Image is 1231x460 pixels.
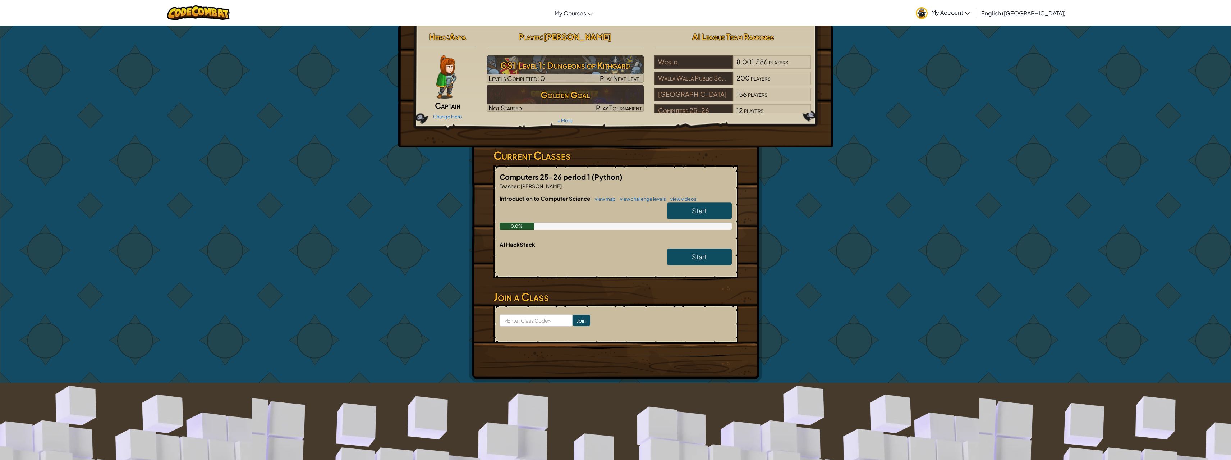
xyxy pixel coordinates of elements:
div: Computers 25-26 [654,104,733,118]
a: English ([GEOGRAPHIC_DATA]) [978,3,1069,23]
img: avatar [916,7,928,19]
span: Levels Completed: 0 [488,74,545,82]
span: 200 [736,74,750,82]
span: Computers 25-26 period 1 [500,172,592,181]
span: Player [519,32,541,42]
span: Introduction to Computer Science [500,195,591,202]
span: (Python) [592,172,623,181]
a: Start [667,249,732,265]
span: Play Tournament [596,104,642,112]
a: Change Hero [433,114,462,119]
span: 156 [736,90,747,98]
span: My Courses [555,9,586,17]
div: [GEOGRAPHIC_DATA] [654,88,733,101]
span: Not Started [488,104,522,112]
span: Start [692,252,707,261]
h3: CS1 Level 1: Dungeons of Kithgard [487,57,644,73]
span: 12 [736,106,743,114]
a: My Account [912,1,973,24]
span: : [446,32,449,42]
span: 8,001,586 [736,58,768,66]
span: Captain [435,100,460,110]
a: + More [557,118,573,123]
img: CodeCombat logo [167,5,230,20]
img: captain-pose.png [436,55,456,99]
span: Teacher [500,183,519,189]
a: Golden GoalNot StartedPlay Tournament [487,85,644,112]
div: Walla Walla Public Schools [654,72,733,85]
span: players [751,74,770,82]
a: World8,001,586players [654,62,812,70]
span: [PERSON_NAME] [520,183,562,189]
a: Walla Walla Public Schools200players [654,78,812,87]
span: AI HackStack [500,241,535,248]
a: Computers 25-2612players [654,111,812,119]
span: players [769,58,788,66]
span: English ([GEOGRAPHIC_DATA]) [981,9,1066,17]
h3: Join a Class [493,289,738,305]
h3: Golden Goal [487,87,644,103]
a: view videos [667,196,697,202]
span: : [519,183,520,189]
div: 0.0% [500,223,534,230]
span: Play Next Level [600,74,642,82]
span: Start [692,206,707,215]
span: My Account [931,9,970,16]
span: players [748,90,767,98]
a: My Courses [551,3,596,23]
h3: Current Classes [493,147,738,164]
span: : [541,32,543,42]
span: Anya [449,32,466,42]
div: World [654,55,733,69]
span: Hero [429,32,446,42]
img: CS1 Level 1: Dungeons of Kithgard [487,55,644,83]
input: <Enter Class Code> [500,314,573,327]
a: Play Next Level [487,55,644,83]
input: Join [573,315,590,326]
a: view challenge levels [616,196,666,202]
span: AI League Team Rankings [692,32,774,42]
img: Golden Goal [487,85,644,112]
span: players [744,106,763,114]
a: [GEOGRAPHIC_DATA]156players [654,95,812,103]
a: view map [591,196,616,202]
span: [PERSON_NAME] [543,32,611,42]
